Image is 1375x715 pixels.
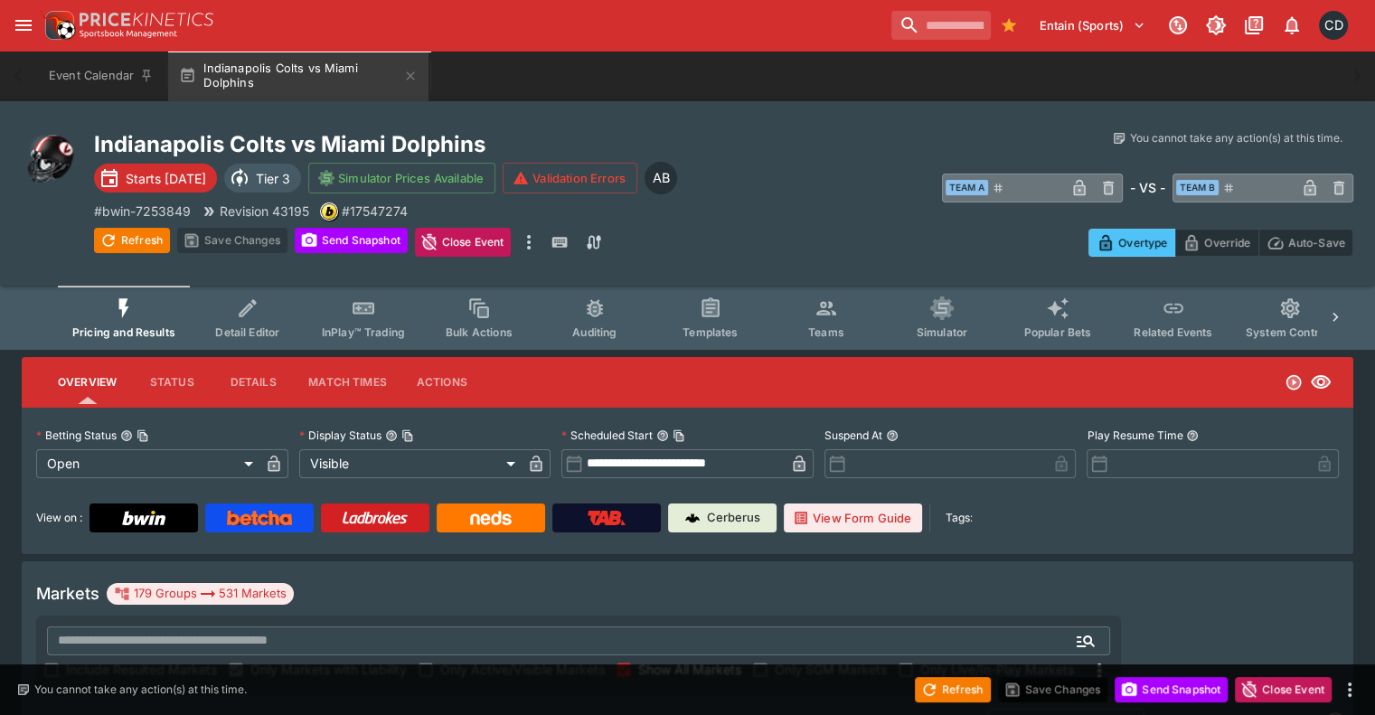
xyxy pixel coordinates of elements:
button: Toggle light/dark mode [1200,9,1232,42]
button: Overtype [1088,229,1175,257]
span: Teams [808,325,844,339]
button: Overview [43,361,131,404]
img: PriceKinetics Logo [40,7,76,43]
button: open drawer [7,9,40,42]
button: Simulator Prices Available [308,163,495,193]
img: Ladbrokes [342,511,408,525]
div: Visible [299,449,523,478]
button: more [1339,679,1361,701]
img: american_football.png [22,130,80,188]
img: Sportsbook Management [80,30,177,38]
span: Team B [1176,180,1219,195]
img: Bwin [122,511,165,525]
button: Status [131,361,212,404]
p: Suspend At [824,428,882,443]
p: Copy To Clipboard [342,202,408,221]
span: Related Events [1134,325,1212,339]
input: search [891,11,991,40]
span: Templates [683,325,738,339]
div: Event type filters [58,286,1317,350]
button: Betting StatusCopy To Clipboard [120,429,133,442]
button: Indianapolis Colts vs Miami Dolphins [168,51,429,101]
span: Auditing [572,325,617,339]
button: Close Event [415,228,512,257]
button: Select Tenant [1029,11,1156,40]
button: Play Resume Time [1186,429,1199,442]
div: bwin [320,202,338,221]
label: View on : [36,503,82,532]
button: Details [212,361,294,404]
p: Cerberus [707,509,760,527]
button: Override [1174,229,1258,257]
button: Event Calendar [38,51,165,101]
span: Only Markets with Liability [250,660,407,679]
p: Revision 43195 [220,202,309,221]
span: Detail Editor [215,325,279,339]
button: Open [1069,625,1102,657]
button: Close Event [1235,677,1332,702]
p: Override [1204,233,1250,252]
button: Cameron Duffy [1314,5,1353,45]
button: Connected to PK [1162,9,1194,42]
button: View Form Guide [784,503,922,532]
p: Overtype [1118,233,1167,252]
span: Popular Bets [1023,325,1091,339]
button: Auto-Save [1258,229,1353,257]
img: Cerberus [685,511,700,525]
p: Betting Status [36,428,117,443]
p: You cannot take any action(s) at this time. [1130,130,1342,146]
span: Bulk Actions [446,325,513,339]
img: Betcha [227,511,292,525]
button: Validation Errors [503,163,637,193]
div: Start From [1088,229,1353,257]
p: Tier 3 [256,169,290,188]
span: Include Resulted Markets [66,660,217,679]
span: Simulator [917,325,967,339]
img: Neds [470,511,511,525]
div: 179 Groups 531 Markets [114,583,287,605]
button: Bookmarks [994,11,1023,40]
button: Copy To Clipboard [137,429,149,442]
button: Match Times [294,361,401,404]
h2: Copy To Clipboard [94,130,829,158]
h5: Markets [36,583,99,604]
img: bwin.png [321,203,337,220]
label: Tags: [945,503,972,532]
span: System Controls [1246,325,1334,339]
svg: Visible [1310,372,1332,393]
span: Team A [946,180,988,195]
button: Scheduled StartCopy To Clipboard [656,429,669,442]
img: PriceKinetics [80,13,213,26]
div: Alex Bothe [645,162,677,194]
div: Open [36,449,259,478]
div: Cameron Duffy [1319,11,1348,40]
button: Actions [401,361,483,404]
span: Pricing and Results [72,325,175,339]
button: Copy To Clipboard [401,429,414,442]
a: Cerberus [668,503,777,532]
h6: - VS - [1130,178,1165,197]
button: Suspend At [886,429,899,442]
button: Send Snapshot [295,228,408,253]
button: Copy To Clipboard [673,429,685,442]
p: Copy To Clipboard [94,202,191,221]
button: Refresh [915,677,991,702]
svg: Open [1285,373,1303,391]
p: You cannot take any action(s) at this time. [34,682,247,698]
span: Only SGM Markets [775,660,887,679]
p: Scheduled Start [561,428,653,443]
p: Play Resume Time [1087,428,1182,443]
p: Auto-Save [1288,233,1345,252]
span: Show All Markets [638,660,741,679]
button: Documentation [1238,9,1270,42]
p: Starts [DATE] [126,169,206,188]
button: more [518,228,540,257]
span: Only Active/Visible Markets [440,660,605,679]
img: TabNZ [588,511,626,525]
svg: More [1088,660,1110,682]
button: Notifications [1276,9,1308,42]
span: Only Live/In-Play Markets [920,660,1074,679]
span: InPlay™ Trading [322,325,405,339]
button: Send Snapshot [1115,677,1228,702]
button: Display StatusCopy To Clipboard [385,429,398,442]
